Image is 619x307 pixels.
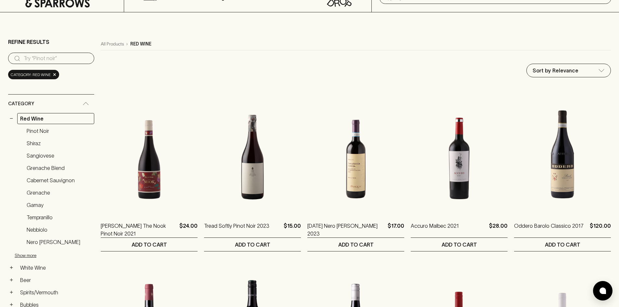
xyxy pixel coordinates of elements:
[15,249,100,262] button: Show more
[442,241,477,249] p: ADD TO CART
[24,125,94,136] a: Pinot Noir
[338,241,374,249] p: ADD TO CART
[24,237,94,248] a: Nero [PERSON_NAME]
[8,115,15,122] button: −
[179,222,198,237] p: $24.00
[24,162,94,173] a: Grenache Blend
[307,98,404,212] img: Pasqua Nero d'Avola 2023
[24,138,94,149] a: Shiraz
[17,275,94,286] a: Beer
[101,41,124,47] a: All Products
[411,222,459,237] a: Accuro Malbec 2021
[101,238,198,251] button: ADD TO CART
[8,100,34,108] span: Category
[101,222,177,237] a: [PERSON_NAME] The Nook Pinot Noir 2021
[53,71,57,78] span: ×
[204,98,301,212] img: Tread Softly Pinot Noir 2023
[132,241,167,249] p: ADD TO CART
[8,264,15,271] button: +
[8,95,94,113] div: Category
[204,238,301,251] button: ADD TO CART
[17,113,94,124] a: Red Wine
[130,41,151,47] p: red wine
[545,241,580,249] p: ADD TO CART
[17,262,94,273] a: White Wine
[8,289,15,296] button: +
[284,222,301,237] p: $15.00
[126,41,128,47] p: ›
[514,222,584,237] a: Oddero Barolo Classico 2017
[600,288,606,294] img: bubble-icon
[411,238,508,251] button: ADD TO CART
[489,222,508,237] p: $28.00
[533,67,578,74] p: Sort by Relevance
[24,175,94,186] a: Cabernet Sauvignon
[514,98,611,212] img: Oddero Barolo Classico 2017
[24,187,94,198] a: Grenache
[24,53,89,64] input: Try “Pinot noir”
[101,98,198,212] img: Buller The Nook Pinot Noir 2021
[24,150,94,161] a: Sangiovese
[527,64,611,77] div: Sort by Relevance
[411,98,508,212] img: Accuro Malbec 2021
[514,238,611,251] button: ADD TO CART
[388,222,404,237] p: $17.00
[204,222,269,237] a: Tread Softly Pinot Noir 2023
[24,224,94,235] a: Nebbiolo
[8,277,15,283] button: +
[235,241,270,249] p: ADD TO CART
[11,71,51,78] span: Category: red wine
[24,212,94,223] a: Tempranillo
[590,222,611,237] p: $120.00
[24,199,94,211] a: Gamay
[307,238,404,251] button: ADD TO CART
[307,222,385,237] a: [DATE] Nero [PERSON_NAME] 2023
[17,287,94,298] a: Spirits/Vermouth
[8,38,49,46] p: Refine Results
